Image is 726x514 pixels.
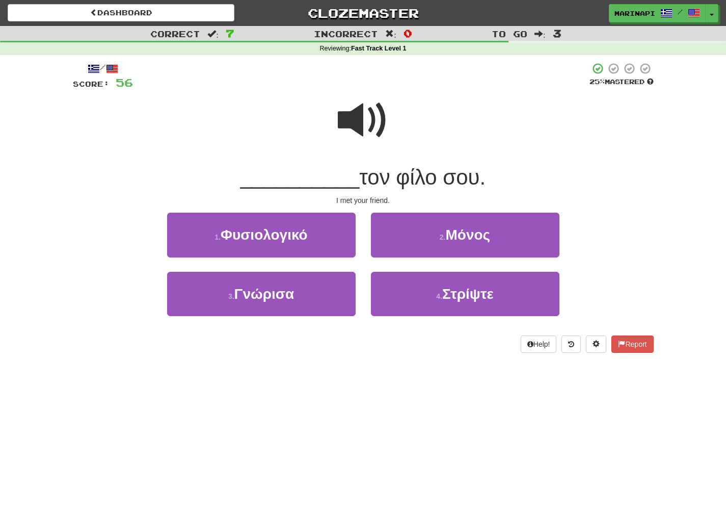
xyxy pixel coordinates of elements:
[226,27,234,39] span: 7
[553,27,561,39] span: 3
[228,292,234,300] small: 3 .
[351,45,407,52] strong: Fast Track Level 1
[371,272,559,316] button: 4.Στρίψτε
[73,80,110,88] span: Score:
[442,286,494,302] span: Στρίψτε
[8,4,234,21] a: Dashboard
[234,286,294,302] span: Γνώρισα
[521,336,557,353] button: Help!
[589,78,654,87] div: Mastered
[150,29,200,39] span: Correct
[436,292,442,300] small: 4 .
[167,213,356,257] button: 1.Φυσιολογικό
[359,165,486,189] span: τον φίλο σου.
[492,29,527,39] span: To go
[73,195,654,205] div: I met your friend.
[214,233,221,241] small: 1 .
[611,336,653,353] button: Report
[404,27,412,39] span: 0
[385,30,396,38] span: :
[207,30,219,38] span: :
[221,227,308,243] span: Φυσιολογικό
[609,4,706,22] a: marinapi /
[314,29,378,39] span: Incorrect
[250,4,476,22] a: Clozemaster
[589,78,605,86] span: 25 %
[440,233,446,241] small: 2 .
[371,213,559,257] button: 2.Μόνος
[614,9,655,18] span: marinapi
[240,165,360,189] span: __________
[116,76,133,89] span: 56
[678,8,683,15] span: /
[534,30,546,38] span: :
[446,227,491,243] span: Μόνος
[167,272,356,316] button: 3.Γνώρισα
[73,62,133,75] div: /
[561,336,581,353] button: Round history (alt+y)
